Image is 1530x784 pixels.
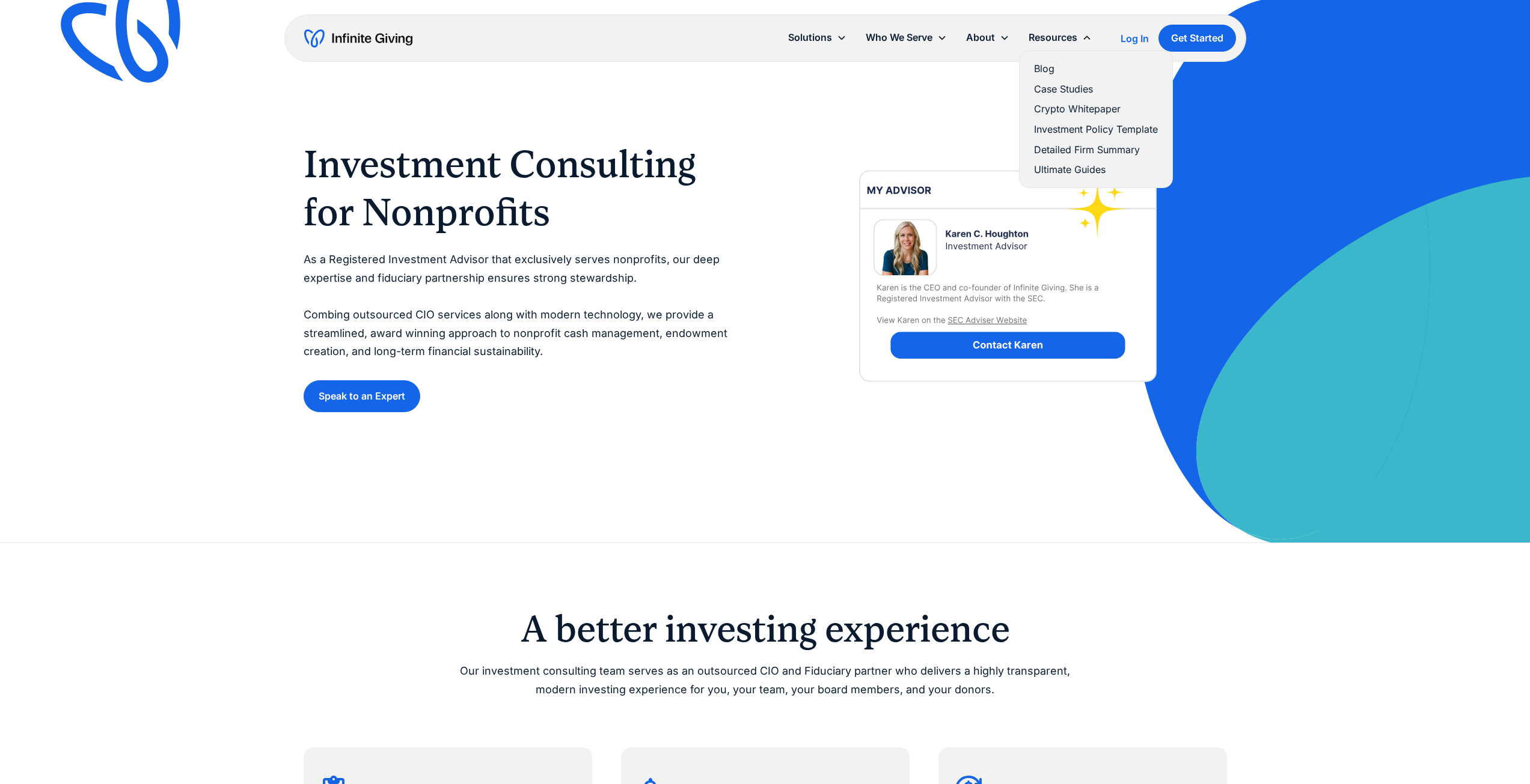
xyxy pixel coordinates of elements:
[1034,61,1158,77] a: Blog
[1034,81,1158,97] a: Case Studies
[1121,31,1149,46] a: Log In
[866,29,932,46] div: Who We Serve
[856,25,956,50] div: Who We Serve
[956,25,1019,50] div: About
[1034,142,1158,158] a: Detailed Firm Summary
[788,29,832,46] div: Solutions
[1121,34,1149,43] div: Log In
[1034,162,1158,178] a: Ultimate Guides
[779,25,856,50] div: Solutions
[304,380,420,412] a: Speak to an Expert
[1158,25,1236,52] a: Get Started
[1029,29,1077,46] div: Resources
[1034,101,1158,117] a: Crypto Whitepaper
[457,610,1073,648] h2: A better investing experience
[847,115,1169,437] img: investment-advisor-nonprofit-financial
[1019,50,1173,188] nav: Resources
[1019,25,1101,50] div: Resources
[966,29,995,46] div: About
[304,251,741,361] p: As a Registered Investment Advisor that exclusively serves nonprofits, our deep expertise and fid...
[304,29,412,48] a: home
[457,662,1073,699] p: Our investment consulting team serves as an outsourced CIO and Fiduciary partner who delivers a h...
[304,140,741,236] h1: Investment Consulting for Nonprofits
[1034,121,1158,138] a: Investment Policy Template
